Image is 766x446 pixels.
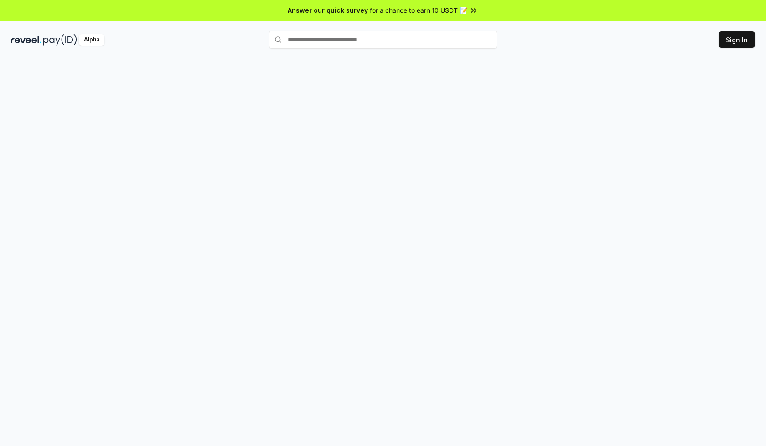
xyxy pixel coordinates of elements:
[79,34,104,46] div: Alpha
[370,5,467,15] span: for a chance to earn 10 USDT 📝
[43,34,77,46] img: pay_id
[288,5,368,15] span: Answer our quick survey
[11,34,41,46] img: reveel_dark
[719,31,755,48] button: Sign In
